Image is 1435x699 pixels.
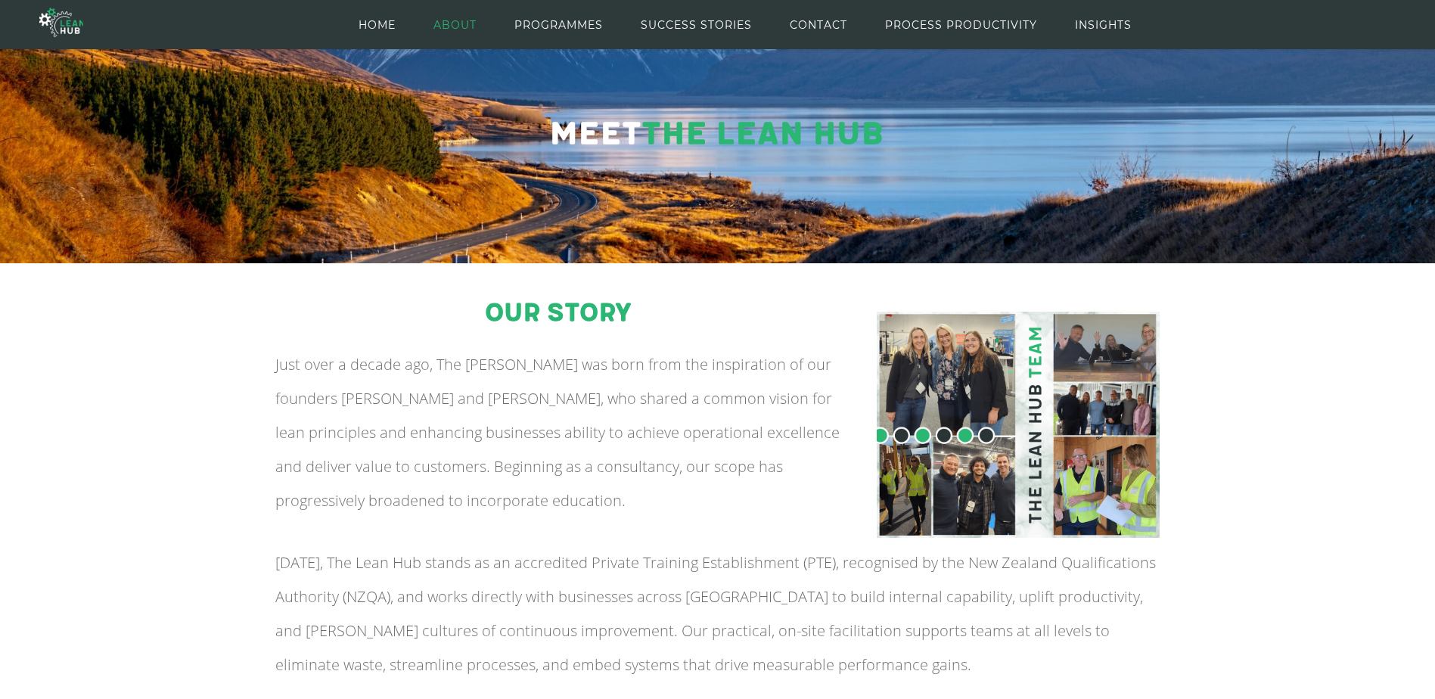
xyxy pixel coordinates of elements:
[877,312,1160,538] img: The Lean Hub Team vs 2
[275,354,840,511] span: Just over a decade ago, The [PERSON_NAME] was born from the inspiration of our founders [PERSON_N...
[39,2,83,43] img: The Lean Hub | Optimising productivity with Lean Logo
[549,115,641,154] span: Meet
[641,115,883,154] span: The Lean Hub
[275,552,1156,675] span: [DATE], The Lean Hub stands as an accredited Private Training Establishment (PTE), recognised by ...
[485,298,631,328] span: our story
